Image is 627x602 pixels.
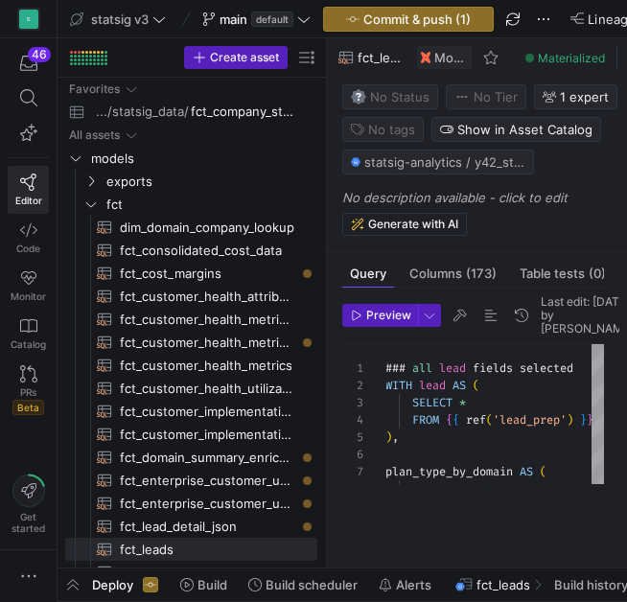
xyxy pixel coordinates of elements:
button: Create asset [184,46,288,69]
span: ref [466,412,486,428]
span: ( [473,378,479,393]
span: fct_customer_implementation_metrics​​​​​​​​​​ [120,424,295,446]
span: statsig-analytics / y42_statsig_v3_test_main / fct_leads [364,154,525,170]
span: Preview [366,309,411,322]
span: No Tier [454,89,518,104]
a: fct_customer_health_metrics_v2​​​​​​​​​​ [65,331,317,354]
img: No status [351,89,366,104]
button: Commit & push (1) [323,7,494,32]
div: 1 [342,359,363,377]
div: Press SPACE to select this row. [65,446,317,469]
span: fct_company_stats [191,101,296,123]
button: No tierNo Tier [446,84,526,109]
span: , [499,481,506,497]
span: Beta [12,400,44,415]
a: Code [8,214,49,262]
span: lead [419,378,446,393]
div: 2 [342,377,363,394]
span: Materialized [538,51,605,65]
a: fct_customer_health_metrics​​​​​​​​​​ [65,354,317,377]
span: ) [385,429,392,445]
span: fct_cost_margins​​​​​​​​​​ [120,263,295,285]
span: Create asset [210,51,279,64]
img: No tier [454,89,470,104]
a: fct_enterprise_customer_usage​​​​​​​​​​ [65,492,317,515]
span: fct_customer_health_metrics​​​​​​​​​​ [120,355,295,377]
a: fct_customer_health_utilization_rate​​​​​​​​​​ [65,377,317,400]
button: Generate with AI [342,213,467,236]
button: Build [172,568,236,601]
button: Preview [342,304,418,327]
button: Getstarted [8,467,49,542]
span: exports [106,171,314,193]
span: max_plan_type [513,481,600,497]
span: lead [439,360,466,376]
span: fct_customer_health_utilization_rate​​​​​​​​​​ [120,378,295,400]
span: Build scheduler [266,577,358,592]
a: .../statsig_data/fct_company_stats [65,101,317,123]
span: main [220,12,247,27]
button: Build scheduler [240,568,366,601]
span: { [446,412,453,428]
a: dim_domain_company_lookup​​​​​​​​​​ [65,216,317,239]
span: (173) [466,267,497,280]
div: Press SPACE to select this row. [65,423,317,446]
div: Press SPACE to select this row. [65,239,317,262]
div: Press SPACE to select this row. [65,377,317,400]
a: fct_enterprise_customer_usage_3d_lag​​​​​​​​​​ [65,469,317,492]
span: fct_customer_health_metrics_v2​​​​​​​​​​ [120,332,295,354]
span: AS [453,378,466,393]
div: 8 [342,480,363,498]
div: Press SPACE to select this row. [65,492,317,515]
div: 3 [342,394,363,411]
a: fct_cost_margins​​​​​​​​​​ [65,262,317,285]
span: Monitor [11,290,46,302]
div: Press SPACE to select this row. [65,147,317,170]
span: No Status [351,89,430,104]
span: } [587,412,593,428]
span: fct [106,194,314,216]
span: fct_consolidated_cost_data​​​​​​​​​​ [120,240,295,262]
span: dim_domain_company_lookup​​​​​​​​​​ [120,217,295,239]
a: Catalog [8,310,49,358]
span: fct_opp_attribution_detail​​​​​​​​​​ [120,562,295,584]
p: No description available - click to edit [342,190,619,205]
span: ( [486,412,493,428]
span: Deploy [92,577,133,592]
span: (0) [589,267,606,280]
div: Press SPACE to select this row. [65,170,317,193]
button: No tags [342,117,424,142]
div: Press SPACE to select this row. [65,216,317,239]
button: statsig v3 [65,7,171,32]
span: default [251,12,293,27]
button: 46 [8,46,49,81]
span: statsig v3 [91,12,149,27]
button: 1 expert [534,84,617,109]
a: fct_leads​​​​​​​​​​ [65,538,317,561]
span: fct_domain_summary_enriched​​​​​​​​​​ [120,447,295,469]
div: Press SPACE to select this row. [65,515,317,538]
img: undefined [421,52,431,63]
button: statsig-analytics / y42_statsig_v3_test_main / fct_leads [342,150,534,174]
div: Press SPACE to select this row. [65,469,317,492]
a: Editor [8,166,49,214]
button: Alerts [370,568,440,601]
div: 6 [342,446,363,463]
span: fct_leads​​​​​​​​​​ [120,539,295,561]
span: models [91,148,314,170]
span: 1 expert [560,89,609,104]
div: Press SPACE to select this row. [65,262,317,285]
a: fct_opp_attribution_detail​​​​​​​​​​ [65,561,317,584]
span: all [412,360,432,376]
a: fct_domain_summary_enriched​​​​​​​​​​ [65,446,317,469]
div: 4 [342,411,363,428]
a: fct_customer_health_metrics_latest​​​​​​​​​​ [65,308,317,331]
a: fct_customer_implementation_metrics​​​​​​​​​​ [65,423,317,446]
span: FROM [412,412,439,428]
a: PRsBeta [8,358,49,423]
div: Press SPACE to select this row. [65,101,317,124]
span: } [580,412,587,428]
span: WITH [385,378,412,393]
a: fct_lead_detail_json​​​​​​​​​​ [65,515,317,538]
span: , [392,429,399,445]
